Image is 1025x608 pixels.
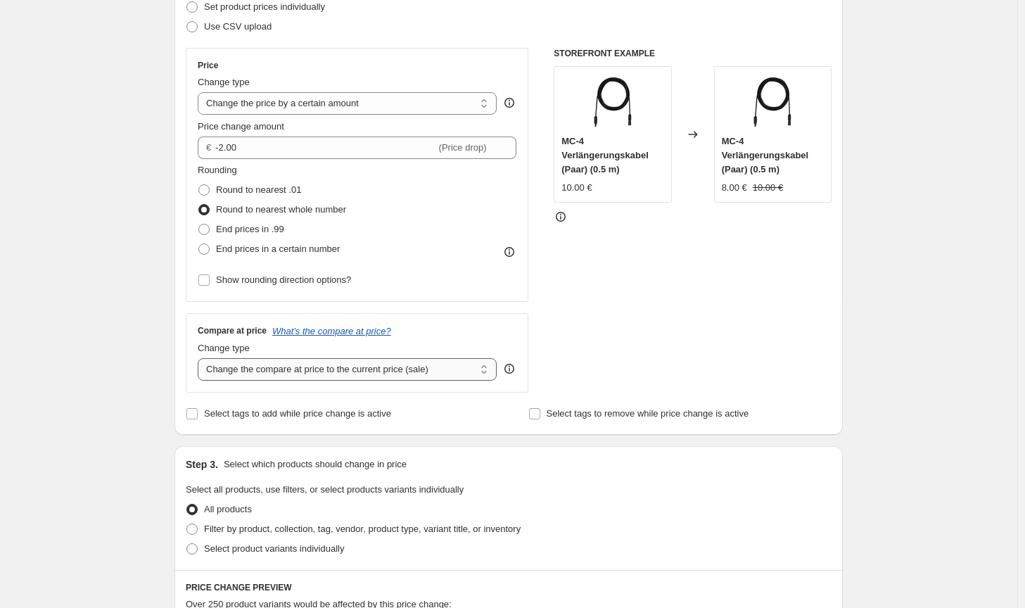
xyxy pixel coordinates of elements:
span: MC-4 Verlängerungskabel (Paar) (0.5 m) [722,136,809,175]
span: Change type [198,343,250,353]
span: Filter by product, collection, tag, vendor, product type, variant title, or inventory [204,524,521,534]
input: -10.00 [215,137,435,159]
img: kabel.3_1_80x.webp [744,74,801,130]
h6: PRICE CHANGE PREVIEW [186,582,832,593]
span: € [206,142,211,153]
span: End prices in a certain number [216,243,340,254]
img: kabel.3_1_80x.webp [585,74,641,130]
h6: STOREFRONT EXAMPLE [554,48,832,59]
span: End prices in .99 [216,224,284,234]
h3: Compare at price [198,325,267,336]
div: 8.00 € [722,181,747,195]
div: help [502,362,516,376]
p: Select which products should change in price [224,457,407,471]
span: Show rounding direction options? [216,274,351,285]
span: MC-4 Verlängerungskabel (Paar) (0.5 m) [561,136,649,175]
span: Round to nearest whole number [216,204,346,215]
span: (Price drop) [439,142,487,153]
span: Select tags to remove while price change is active [547,408,749,419]
span: Select product variants individually [204,543,344,554]
span: Change type [198,77,250,87]
span: All products [204,504,252,514]
span: Round to nearest .01 [216,184,301,195]
h3: Price [198,60,218,71]
span: Use CSV upload [204,21,272,32]
h2: Step 3. [186,457,218,471]
span: Select all products, use filters, or select products variants individually [186,484,464,495]
div: 10.00 € [561,181,592,195]
span: Select tags to add while price change is active [204,408,391,419]
span: Price change amount [198,121,284,132]
span: Set product prices individually [204,1,325,12]
button: What's the compare at price? [272,326,391,336]
span: Rounding [198,165,237,175]
div: help [502,96,516,110]
strike: 10.00 € [753,181,783,195]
